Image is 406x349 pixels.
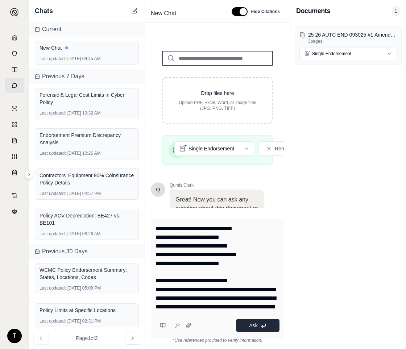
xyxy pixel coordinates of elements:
[148,8,223,19] div: Edit Title
[40,191,134,196] div: [DATE] 04:57 PM
[5,101,24,116] a: Single Policy
[249,323,257,328] span: Ask
[40,285,66,291] span: Last updated:
[25,170,33,179] button: Expand sidebar
[29,69,145,84] div: Previous 7 Days
[296,6,330,16] h3: Documents
[40,56,134,62] div: [DATE] 09:45 AM
[29,244,145,259] div: Previous 30 Days
[175,100,260,111] p: Upload PDF, Excel, Word, or image files (JPG, PNG, TIFF)
[40,110,134,116] div: [DATE] 10:32 AM
[10,8,19,17] img: Expand sidebar
[258,141,301,156] button: Remove
[308,31,397,38] p: 25 26 AUTC END 093025 #1 Amends Garaging of Veh #2 to Hamburg, NY.pdf
[236,319,279,332] button: Ask
[7,5,22,20] button: Expand sidebar
[76,335,98,342] span: Page 1 of 2
[151,337,284,343] div: *Use references provided to verify information.
[175,90,260,97] p: Drop files here
[170,182,264,188] span: Qumis Clerk
[40,132,134,146] div: Endorsement Premium Discrepancy Analysis
[148,8,179,19] span: New Chat
[7,329,22,343] div: T
[5,78,24,93] a: Chat
[40,212,134,227] div: Policy ACV Depreciation: BE427 vs. BE101
[40,307,134,314] div: Policy Limits at Specific Locations
[5,133,24,148] a: Claim Coverage
[250,9,280,14] span: Hide Citations
[156,186,160,193] span: Hello
[175,195,258,221] p: Great! Now you can ask any question about this document or select an option below.
[5,46,24,61] a: Documents Vault
[5,62,24,77] a: Prompt Library
[40,56,66,62] span: Last updated:
[40,266,134,281] div: WCMC Policy Endorsement Summary: States, Locations, Codes
[40,191,66,196] span: Last updated:
[29,22,145,37] div: Current
[40,150,134,156] div: [DATE] 10:26 AM
[40,172,134,186] div: Contractors' Equipment 90% Coinsurance Policy Details
[40,318,66,324] span: Last updated:
[35,6,53,16] span: Chats
[5,149,24,164] a: Custom Report
[5,204,24,219] a: Legal Search Engine
[299,31,397,44] button: 25 26 AUTC END 093025 #1 Amends Garaging of Veh #2 to [GEOGRAPHIC_DATA], [GEOGRAPHIC_DATA]pdf3pages
[40,110,66,116] span: Last updated:
[5,30,24,45] a: Home
[40,285,134,291] div: [DATE] 05:08 PM
[40,44,134,51] div: New Chat
[40,231,134,237] div: [DATE] 08:26 AM
[130,7,139,15] button: New Chat
[40,91,134,106] div: Forensic & Legal Cost Limits in Cyber Policy
[40,318,134,324] div: [DATE] 02:31 PM
[5,165,24,180] a: Coverage Table
[40,150,66,156] span: Last updated:
[5,117,24,132] a: Policy Comparisons
[5,188,24,203] a: Contract Analysis
[391,6,400,16] span: 1
[308,38,397,44] p: 3 pages
[40,231,66,237] span: Last updated:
